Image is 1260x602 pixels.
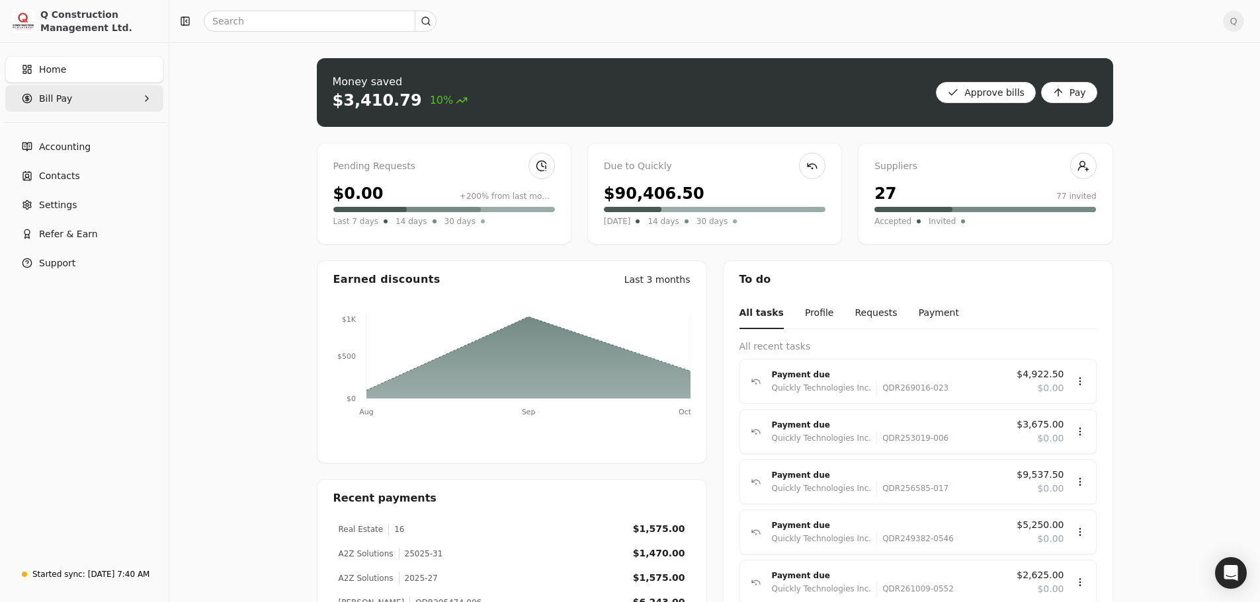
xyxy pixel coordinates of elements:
[333,272,441,287] div: Earned discounts
[1017,568,1064,582] span: $2,625.00
[1037,432,1064,445] span: $0.00
[39,198,77,212] span: Settings
[11,9,35,33] img: 3171ca1f-602b-4dfe-91f0-0ace091e1481.jpeg
[317,480,706,517] div: Recent payments
[633,546,685,560] div: $1,470.00
[40,8,157,34] div: Q Construction Management Ltd.
[876,482,948,495] div: QDR256585-017
[739,298,784,329] button: All tasks
[624,273,691,287] div: Last 3 months
[5,85,163,112] button: Bill Pay
[1017,518,1064,532] span: $5,250.00
[399,572,438,584] div: 2025-27
[521,408,535,416] tspan: Sep
[874,159,1096,174] div: Suppliers
[5,562,163,586] a: Started sync:[DATE] 7:40 AM
[1017,418,1064,432] span: $3,675.00
[339,548,394,560] div: A2Z Solutions
[633,571,685,585] div: $1,575.00
[347,395,356,403] tspan: $0
[333,90,422,111] div: $3,410.79
[430,93,468,108] span: 10%
[88,568,150,580] div: [DATE] 7:40 AM
[333,215,379,228] span: Last 7 days
[772,432,872,445] div: Quickly Technologies Inc.
[460,190,555,202] div: +200% from last month
[678,408,691,416] tspan: Oct
[1056,190,1096,202] div: 77 invited
[39,227,98,241] span: Refer & Earn
[5,221,163,247] button: Refer & Earn
[39,140,91,154] span: Accounting
[204,11,437,32] input: Search
[1041,82,1097,103] button: Pay
[876,532,954,545] div: QDR249382-0546
[339,572,394,584] div: A2Z Solutions
[5,163,163,189] a: Contacts
[333,74,468,90] div: Money saved
[5,192,163,218] a: Settings
[876,381,948,395] div: QDR269016-023
[39,169,80,183] span: Contacts
[772,368,1007,381] div: Payment due
[1017,367,1064,381] span: $4,922.50
[39,92,72,106] span: Bill Pay
[333,159,555,174] div: Pending Requests
[604,159,825,174] div: Due to Quickly
[772,418,1007,432] div: Payment due
[341,315,356,324] tspan: $1K
[1215,557,1247,589] div: Open Intercom Messenger
[1223,11,1244,32] button: Q
[772,519,1007,532] div: Payment due
[855,298,897,329] button: Requests
[929,215,956,228] span: Invited
[648,215,679,228] span: 14 days
[772,381,872,395] div: Quickly Technologies Inc.
[359,408,373,416] tspan: Aug
[696,215,728,228] span: 30 days
[876,582,954,595] div: QDR261009-0552
[1037,532,1064,546] span: $0.00
[724,261,1113,298] div: To do
[936,82,1036,103] button: Approve bills
[388,523,404,535] div: 16
[32,568,85,580] div: Started sync:
[5,250,163,276] button: Support
[604,215,631,228] span: [DATE]
[5,56,163,83] a: Home
[1037,582,1064,596] span: $0.00
[396,215,427,228] span: 14 days
[772,482,872,495] div: Quickly Technologies Inc.
[1037,381,1064,395] span: $0.00
[772,569,1007,582] div: Payment due
[772,582,872,595] div: Quickly Technologies Inc.
[39,63,66,77] span: Home
[772,469,1007,482] div: Payment due
[772,532,872,545] div: Quickly Technologies Inc.
[805,298,834,329] button: Profile
[604,182,704,206] div: $90,406.50
[444,215,476,228] span: 30 days
[876,432,948,445] div: QDR253019-006
[337,352,356,361] tspan: $500
[633,522,685,536] div: $1,575.00
[399,548,443,560] div: 25025-31
[1017,468,1064,482] span: $9,537.50
[339,523,384,535] div: Real Estate
[874,215,911,228] span: Accepted
[1037,482,1064,496] span: $0.00
[874,182,896,206] div: 27
[919,298,959,329] button: Payment
[333,182,384,206] div: $0.00
[39,256,75,270] span: Support
[5,133,163,160] a: Accounting
[739,340,1097,354] div: All recent tasks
